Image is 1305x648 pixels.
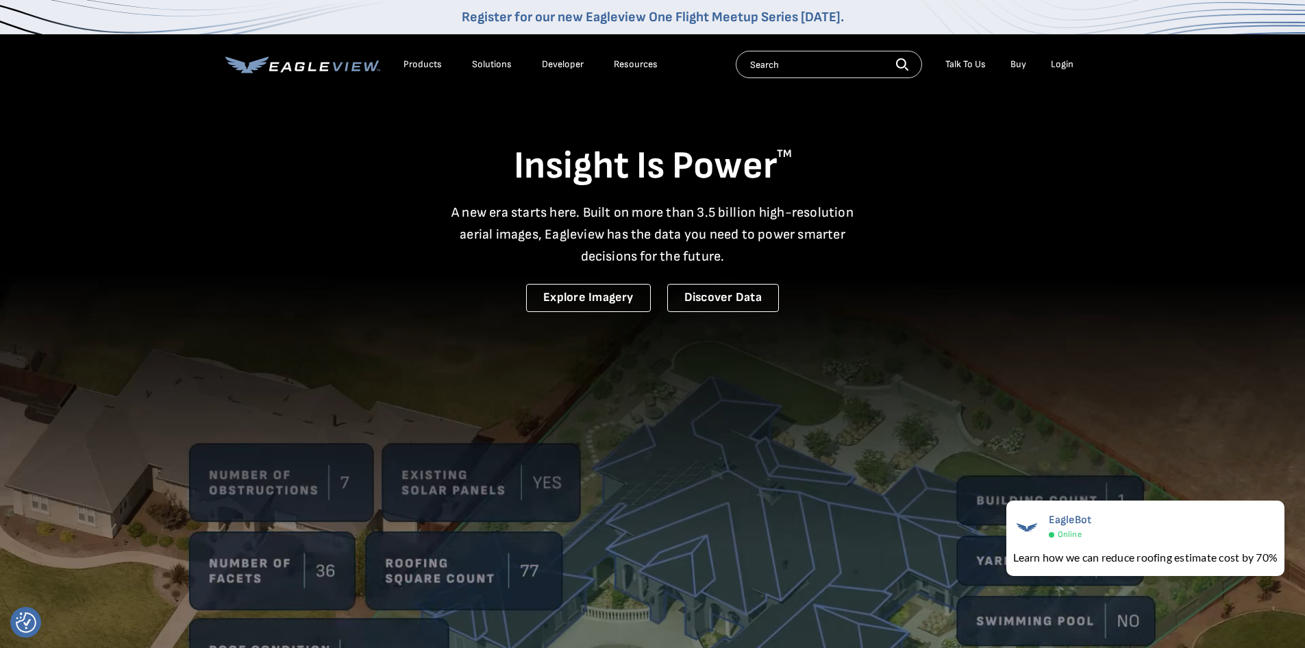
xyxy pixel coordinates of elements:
div: Talk To Us [945,58,986,71]
h1: Insight Is Power [225,143,1080,191]
span: EagleBot [1049,514,1092,527]
img: Revisit consent button [16,612,36,633]
div: Products [403,58,442,71]
a: Buy [1010,58,1026,71]
span: Online [1058,529,1082,540]
img: EagleBot [1013,514,1041,541]
div: Login [1051,58,1073,71]
sup: TM [777,147,792,160]
a: Discover Data [667,284,779,312]
div: Solutions [472,58,512,71]
a: Explore Imagery [526,284,651,312]
button: Consent Preferences [16,612,36,633]
input: Search [736,51,922,78]
a: Developer [542,58,584,71]
p: A new era starts here. Built on more than 3.5 billion high-resolution aerial images, Eagleview ha... [443,202,862,267]
a: Register for our new Eagleview One Flight Meetup Series [DATE]. [462,9,844,25]
div: Resources [614,58,658,71]
div: Learn how we can reduce roofing estimate cost by 70% [1013,549,1278,566]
